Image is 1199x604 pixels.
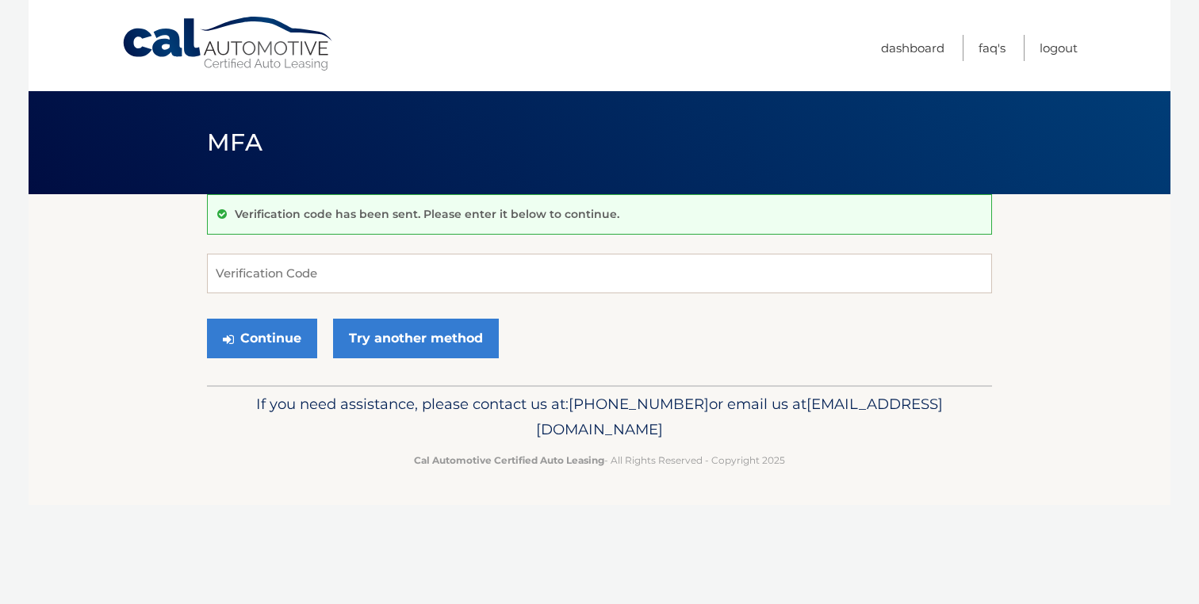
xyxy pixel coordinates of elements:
[207,254,992,293] input: Verification Code
[414,454,604,466] strong: Cal Automotive Certified Auto Leasing
[333,319,499,358] a: Try another method
[881,35,944,61] a: Dashboard
[217,392,982,442] p: If you need assistance, please contact us at: or email us at
[979,35,1006,61] a: FAQ's
[121,16,335,72] a: Cal Automotive
[217,452,982,468] p: - All Rights Reserved - Copyright 2025
[207,128,262,157] span: MFA
[536,395,943,438] span: [EMAIL_ADDRESS][DOMAIN_NAME]
[1040,35,1078,61] a: Logout
[235,207,619,221] p: Verification code has been sent. Please enter it below to continue.
[569,395,709,413] span: [PHONE_NUMBER]
[207,319,317,358] button: Continue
